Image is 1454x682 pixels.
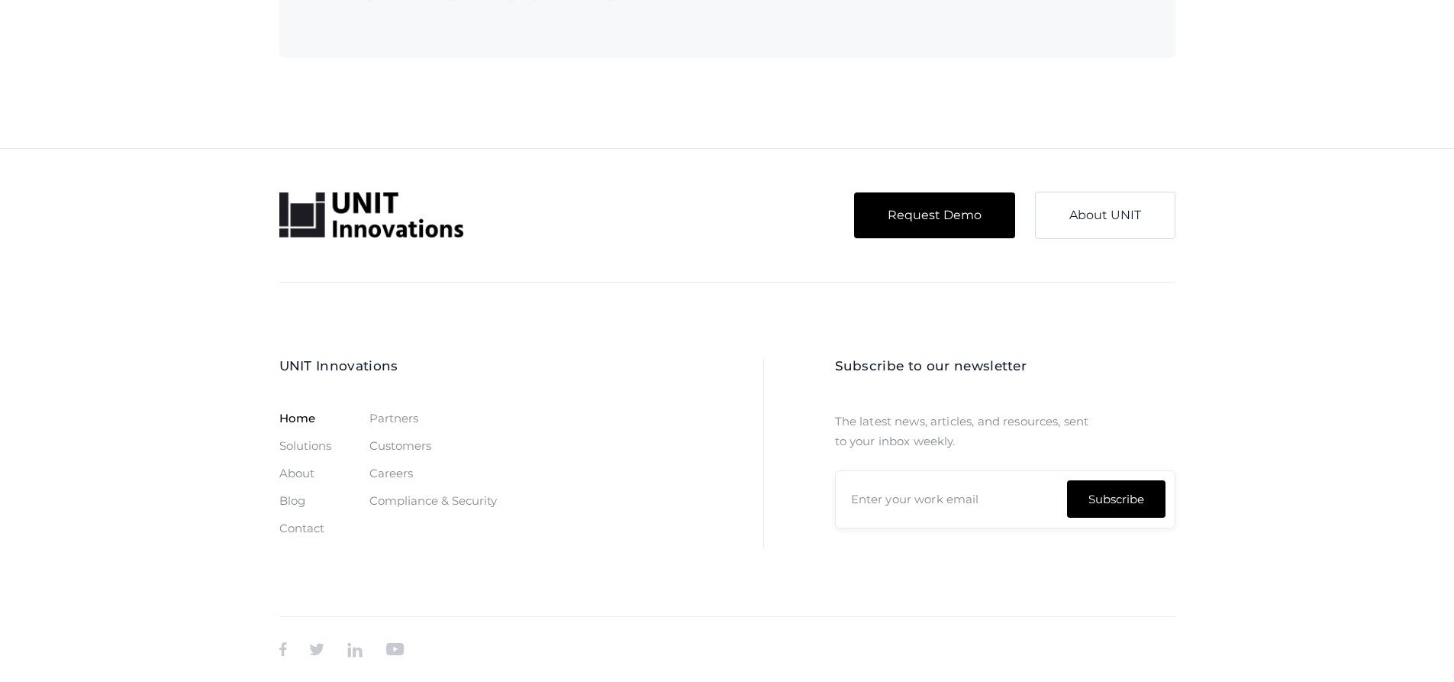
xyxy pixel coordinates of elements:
[279,522,324,535] a: Contact
[279,440,331,452] a: Solutions
[279,412,315,425] a: Home
[835,470,1175,528] input: Enter your work email
[279,495,305,507] a: Blog
[835,359,1175,373] h2: Subscribe to our newsletter
[279,467,314,480] a: About
[369,495,497,507] a: Compliance & Security
[369,467,413,480] a: Careers
[854,192,1015,238] a: Request Demo
[309,639,324,661] a: 
[1378,609,1454,682] iframe: Chat Widget
[279,639,287,661] a: 
[1067,480,1165,518] input: Subscribe
[369,440,431,452] a: Customers
[835,412,1102,451] p: The latest news, articles, and resources, sent to your inbox weekly.
[1035,192,1175,239] a: About UNIT
[347,639,363,661] a: 
[835,470,1175,528] form: Newsletter Form
[385,639,404,661] a: 
[369,412,418,425] a: Partners
[279,359,497,373] h2: UNIT Innovations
